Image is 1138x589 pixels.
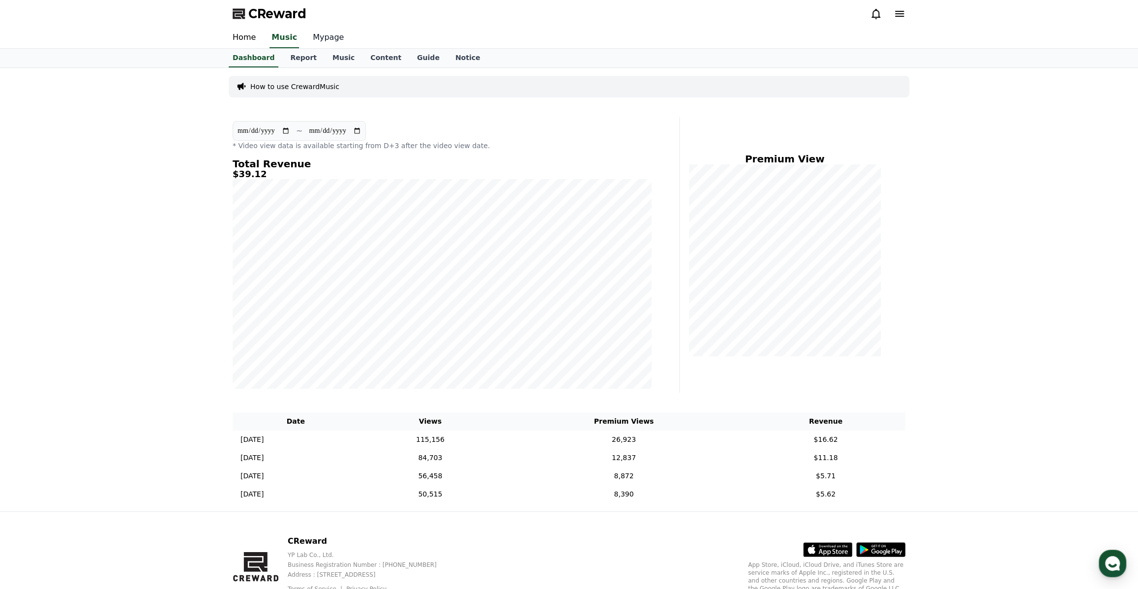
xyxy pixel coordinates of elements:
td: $5.71 [746,467,905,485]
td: $5.62 [746,485,905,503]
td: 56,458 [359,467,502,485]
a: CReward [233,6,306,22]
th: Views [359,412,502,431]
th: Revenue [746,412,905,431]
span: Messages [82,327,111,335]
p: [DATE] [240,489,264,499]
td: 26,923 [502,431,746,449]
span: Settings [146,327,170,335]
a: How to use CrewardMusic [250,82,339,92]
a: Messages [65,312,127,337]
p: [DATE] [240,453,264,463]
span: Home [25,327,42,335]
th: Date [233,412,359,431]
a: Home [225,28,264,48]
td: 84,703 [359,449,502,467]
a: Guide [409,49,448,67]
p: Address : [STREET_ADDRESS] [288,571,452,579]
p: [DATE] [240,434,264,445]
h4: Total Revenue [233,158,652,169]
p: * Video view data is available starting from D+3 after the video view date. [233,141,652,151]
p: YP Lab Co., Ltd. [288,551,452,559]
a: Music [325,49,362,67]
p: ~ [296,125,302,137]
a: Music [270,28,299,48]
a: Settings [127,312,189,337]
p: CReward [288,535,452,547]
a: Mypage [305,28,352,48]
h4: Premium View [688,154,882,164]
h5: $39.12 [233,169,652,179]
td: $16.62 [746,431,905,449]
td: $11.18 [746,449,905,467]
a: Home [3,312,65,337]
td: 12,837 [502,449,746,467]
a: Content [362,49,409,67]
td: 8,390 [502,485,746,503]
span: CReward [248,6,306,22]
th: Premium Views [502,412,746,431]
p: [DATE] [240,471,264,481]
td: 50,515 [359,485,502,503]
a: Dashboard [229,49,278,67]
p: Business Registration Number : [PHONE_NUMBER] [288,561,452,569]
a: Report [282,49,325,67]
a: Notice [448,49,488,67]
td: 115,156 [359,431,502,449]
td: 8,872 [502,467,746,485]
